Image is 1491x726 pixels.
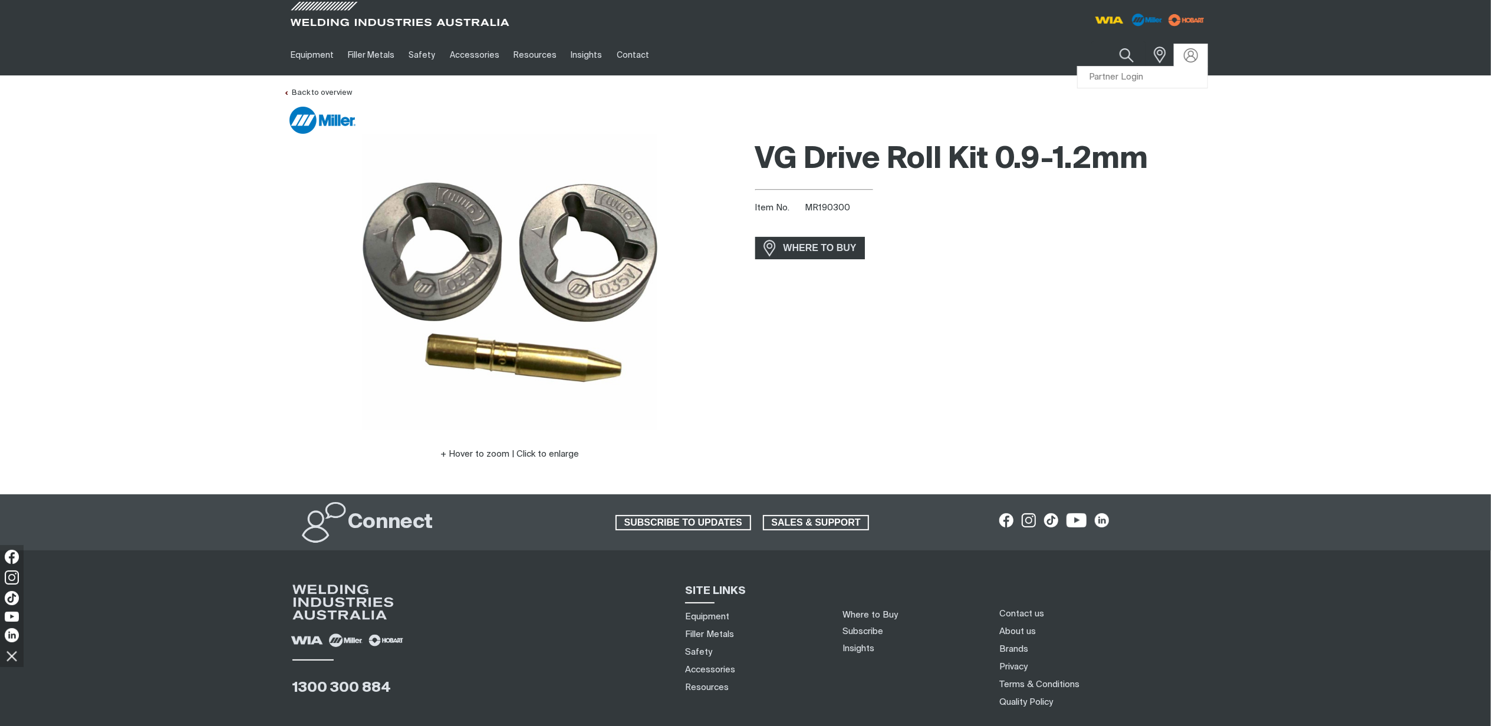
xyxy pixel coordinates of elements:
[1091,41,1146,69] input: Product name or item number...
[348,510,433,536] h2: Connect
[284,89,352,97] a: Back to overview
[443,35,506,75] a: Accessories
[685,681,729,694] a: Resources
[999,661,1028,673] a: Privacy
[5,612,19,622] img: YouTube
[5,570,19,585] img: Instagram
[776,239,864,258] span: WHERE TO BUY
[685,586,746,596] span: SITE LINKS
[685,628,734,641] a: Filler Metals
[805,203,850,212] span: MR190300
[363,135,657,430] img: VG Drive Roll Kit 0.9-1.2mm
[755,141,1208,179] h1: VG Drive Roll Kit 0.9-1.2mm
[999,625,1036,638] a: About us
[999,696,1053,708] a: Quality Policy
[610,35,656,75] a: Contact
[685,646,712,658] a: Safety
[755,237,865,259] a: WHERE TO BUY
[755,202,803,215] span: Item No.
[5,628,19,642] img: LinkedIn
[506,35,564,75] a: Resources
[284,35,977,75] nav: Main
[842,627,883,636] a: Subscribe
[1078,67,1207,88] a: Partner Login
[433,447,586,461] button: Hover to zoom | Click to enlarge
[401,35,442,75] a: Safety
[685,664,735,676] a: Accessories
[999,608,1044,620] a: Contact us
[842,610,898,619] a: Where to Buy
[284,35,341,75] a: Equipment
[5,591,19,605] img: TikTok
[999,678,1079,691] a: Terms & Conditions
[999,643,1028,655] a: Brands
[341,35,401,75] a: Filler Metals
[292,681,391,695] a: 1300 300 884
[681,608,828,697] nav: Sitemap
[995,605,1221,711] nav: Footer
[564,35,609,75] a: Insights
[1107,41,1147,69] button: Search products
[1165,11,1208,29] img: miller
[2,646,22,666] img: hide socials
[763,515,870,530] a: SALES & SUPPORT
[616,515,751,530] a: SUBSCRIBE TO UPDATES
[685,610,729,623] a: Equipment
[5,550,19,564] img: Facebook
[842,644,874,653] a: Insights
[764,515,868,530] span: SALES & SUPPORT
[617,515,750,530] span: SUBSCRIBE TO UPDATES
